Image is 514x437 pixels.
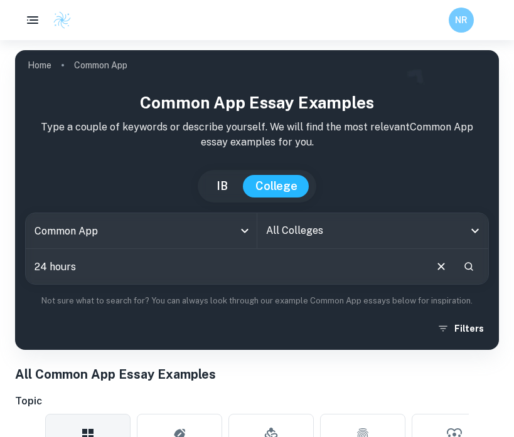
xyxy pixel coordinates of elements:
a: Home [28,56,51,74]
p: Common App [74,58,127,72]
h6: Topic [15,394,499,409]
button: NR [449,8,474,33]
p: Type a couple of keywords or describe yourself. We will find the most relevant Common App essay e... [25,120,489,150]
div: Common App [26,213,257,248]
h1: All Common App Essay Examples [15,365,499,384]
a: Clastify logo [45,11,72,29]
button: Open [466,222,484,240]
button: College [243,175,310,197]
h1: Common App Essay Examples [25,90,489,115]
button: IB [204,175,240,197]
p: Not sure what to search for? You can always look through our example Common App essays below for ... [25,295,489,307]
button: Filters [434,317,489,340]
h6: NR [454,13,469,27]
button: Search [458,256,479,277]
button: Clear [429,255,453,278]
img: profile cover [15,50,499,350]
input: E.g. I love building drones, I used to be ashamed of my name... [26,249,424,284]
img: Clastify logo [53,11,72,29]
